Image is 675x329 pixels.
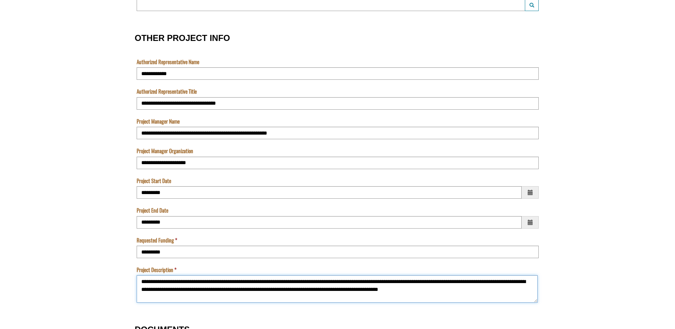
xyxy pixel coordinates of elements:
textarea: Project Description [137,275,538,303]
input: Name [2,39,343,52]
label: Submissions Due Date [2,59,44,67]
label: The name of the custom entity. [2,30,16,37]
label: Project Manager Name [137,117,180,125]
label: Project End Date [137,207,168,214]
label: Requested Funding [137,236,177,244]
label: Authorized Representative Title [137,88,197,95]
span: Choose a date [522,186,539,199]
fieldset: OTHER PROJECT INFO [135,26,540,310]
label: Authorized Representative Name [137,58,199,66]
label: Project Description [137,266,176,273]
span: Choose a date [522,216,539,229]
label: Project Manager Organization [137,147,193,155]
input: Program is a required field. [2,9,343,22]
h3: OTHER PROJECT INFO [135,33,540,43]
label: Project Start Date [137,177,171,184]
textarea: Acknowledgement [2,9,343,44]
